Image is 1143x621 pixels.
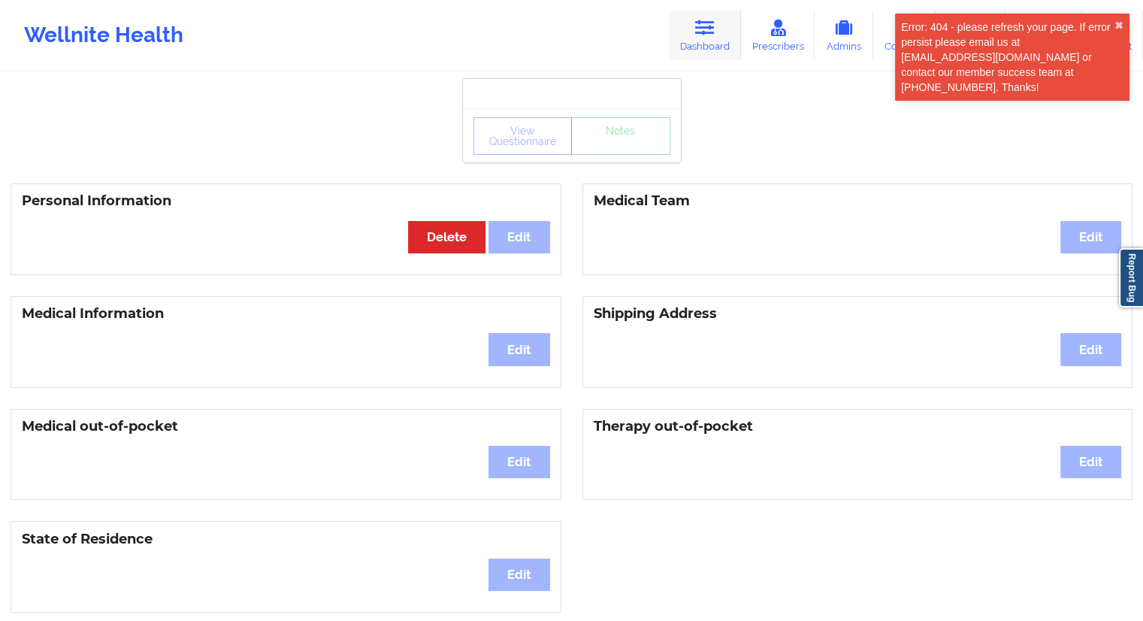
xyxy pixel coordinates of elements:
[901,20,1114,95] div: Error: 404 - please refresh your page. If error persist please email us at [EMAIL_ADDRESS][DOMAIN...
[22,531,550,548] h3: State of Residence
[22,192,550,210] h3: Personal Information
[22,418,550,435] h3: Medical out-of-pocket
[669,11,741,60] a: Dashboard
[741,11,815,60] a: Prescribers
[594,192,1122,210] h3: Medical Team
[408,221,485,253] button: Delete
[22,305,550,323] h3: Medical Information
[815,11,873,60] a: Admins
[594,418,1122,435] h3: Therapy out-of-pocket
[1119,248,1143,307] a: Report Bug
[594,305,1122,323] h3: Shipping Address
[873,11,936,60] a: Coaches
[1114,20,1123,32] button: close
